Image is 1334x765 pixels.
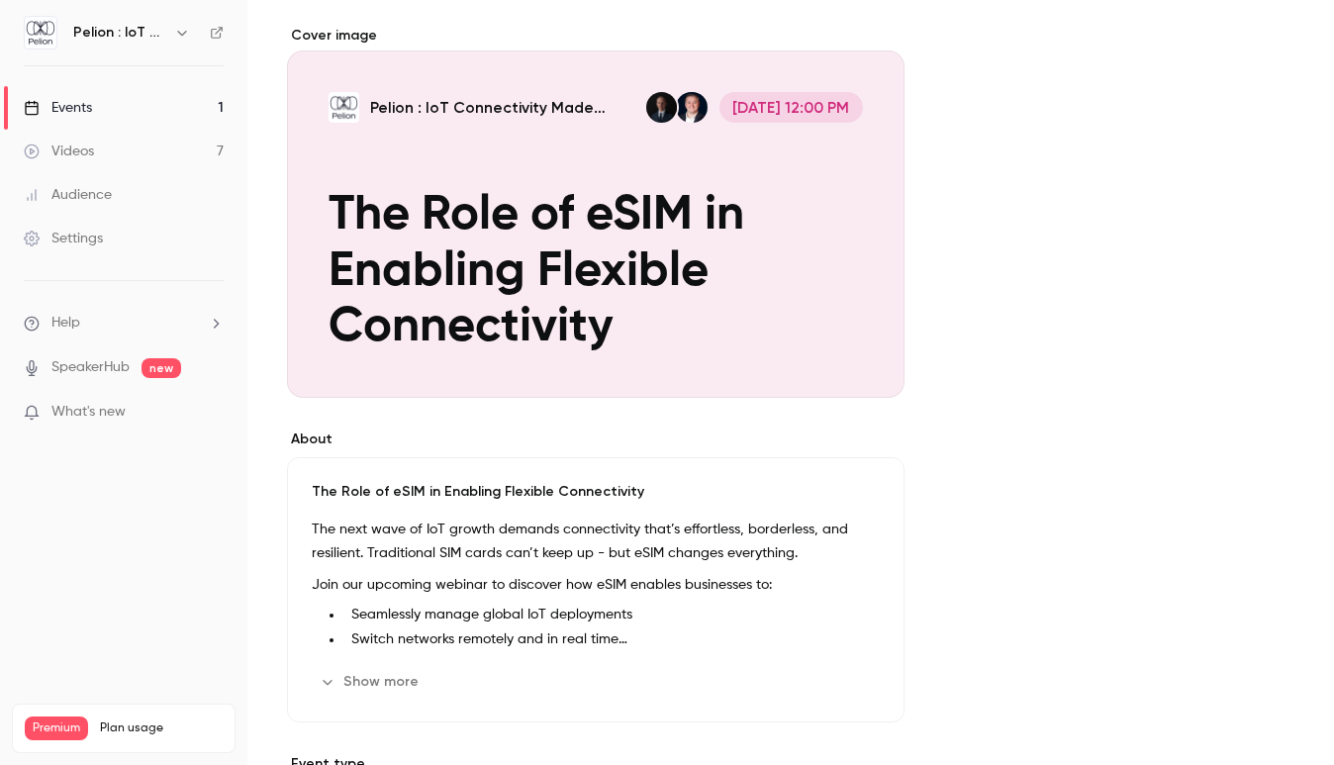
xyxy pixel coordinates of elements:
[100,720,223,736] span: Plan usage
[25,717,88,740] span: Premium
[51,313,80,334] span: Help
[25,17,56,48] img: Pelion : IoT Connectivity Made Effortless
[343,629,880,650] li: Switch networks remotely and in real time
[73,23,166,43] h6: Pelion : IoT Connectivity Made Effortless
[287,26,905,46] label: Cover image
[24,185,112,205] div: Audience
[51,357,130,378] a: SpeakerHub
[343,605,880,625] li: Seamlessly manage global IoT deployments
[287,26,905,398] section: Cover image
[24,98,92,118] div: Events
[142,358,181,378] span: new
[24,229,103,248] div: Settings
[24,142,94,161] div: Videos
[312,573,880,597] p: Join our upcoming webinar to discover how eSIM enables businesses to:
[312,666,430,698] button: Show more
[24,313,224,334] li: help-dropdown-opener
[51,402,126,423] span: What's new
[287,430,905,449] label: About
[312,482,880,502] p: The Role of eSIM in Enabling Flexible Connectivity
[312,518,880,565] p: The next wave of IoT growth demands connectivity that’s effortless, borderless, and resilient. Tr...
[200,404,224,422] iframe: Noticeable Trigger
